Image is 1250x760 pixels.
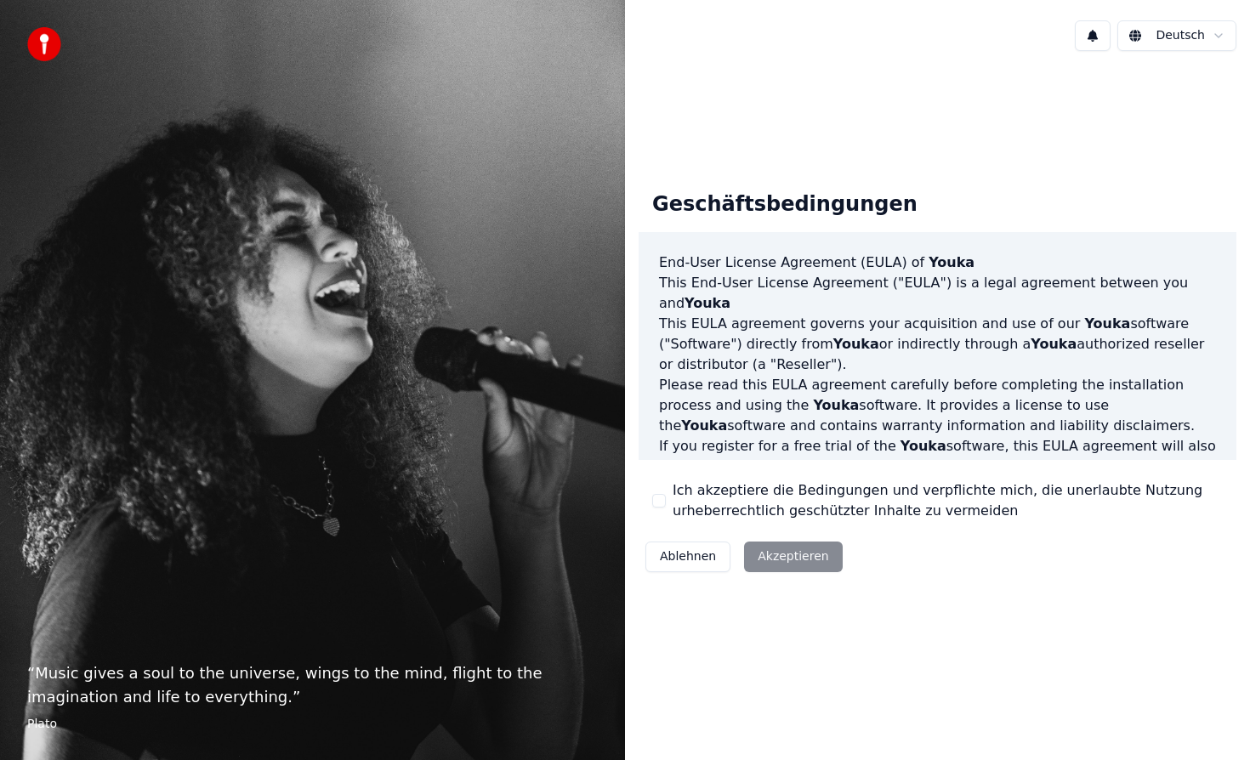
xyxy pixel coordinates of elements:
[681,417,727,434] span: Youka
[1031,336,1077,352] span: Youka
[833,336,879,352] span: Youka
[673,480,1223,521] label: Ich akzeptiere die Bedingungen und verpflichte mich, die unerlaubte Nutzung urheberrechtlich gesc...
[659,252,1216,273] h3: End-User License Agreement (EULA) of
[685,295,730,311] span: Youka
[645,542,730,572] button: Ablehnen
[659,375,1216,436] p: Please read this EULA agreement carefully before completing the installation process and using th...
[27,716,598,733] footer: Plato
[27,661,598,709] p: “ Music gives a soul to the universe, wings to the mind, flight to the imagination and life to ev...
[929,254,974,270] span: Youka
[639,178,931,232] div: Geschäftsbedingungen
[659,273,1216,314] p: This End-User License Agreement ("EULA") is a legal agreement between you and
[1084,315,1130,332] span: Youka
[659,436,1216,518] p: If you register for a free trial of the software, this EULA agreement will also govern that trial...
[27,27,61,61] img: youka
[659,314,1216,375] p: This EULA agreement governs your acquisition and use of our software ("Software") directly from o...
[813,397,859,413] span: Youka
[901,438,946,454] span: Youka
[1114,458,1160,474] span: Youka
